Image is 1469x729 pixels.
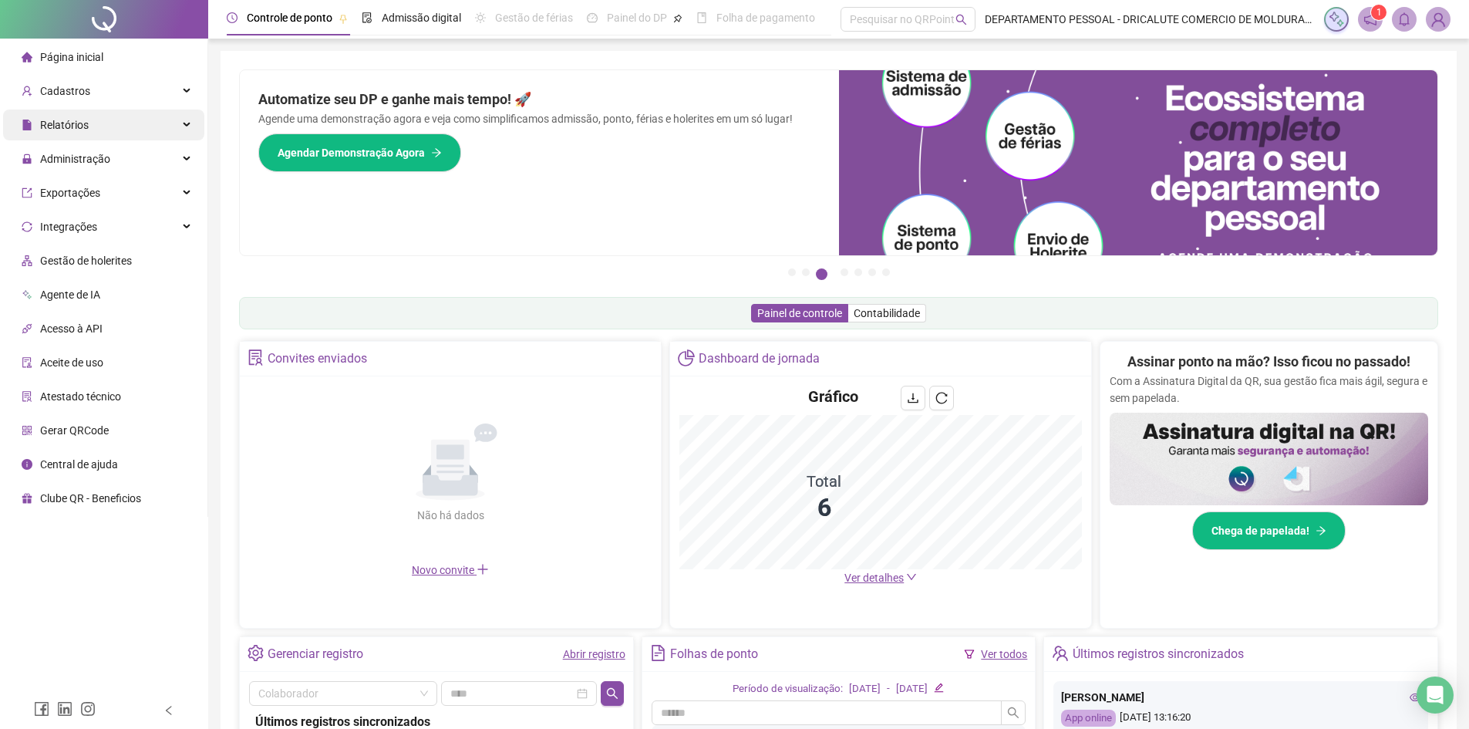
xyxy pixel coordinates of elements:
[495,12,573,24] span: Gestão de férias
[696,12,707,23] span: book
[412,564,489,576] span: Novo convite
[278,144,425,161] span: Agendar Demonstração Agora
[981,648,1027,660] a: Ver todos
[40,458,118,471] span: Central de ajuda
[268,346,367,372] div: Convites enviados
[716,12,815,24] span: Folha de pagamento
[935,392,948,404] span: reload
[650,645,666,661] span: file-text
[934,683,944,693] span: edit
[670,641,758,667] div: Folhas de ponto
[40,322,103,335] span: Acesso à API
[1110,373,1428,407] p: Com a Assinatura Digital da QR, sua gestão fica mais ágil, segura e sem papelada.
[362,12,372,23] span: file-done
[163,705,174,716] span: left
[40,390,121,403] span: Atestado técnico
[382,12,461,24] span: Admissão digital
[22,154,32,164] span: lock
[40,255,132,267] span: Gestão de holerites
[887,681,890,697] div: -
[1061,710,1116,727] div: App online
[258,133,461,172] button: Agendar Demonstração Agora
[258,110,820,127] p: Agende uma demonstração agora e veja como simplificamos admissão, ponto, férias e holerites em um...
[882,268,890,276] button: 7
[40,85,90,97] span: Cadastros
[22,187,32,198] span: export
[788,268,796,276] button: 1
[733,681,843,697] div: Período de visualização:
[839,70,1438,255] img: banner%2Fd57e337e-a0d3-4837-9615-f134fc33a8e6.png
[985,11,1315,28] span: DEPARTAMENTO PESSOAL - DRICALUTE COMERCIO DE MOLDURAS E QUADROS
[854,307,920,319] span: Contabilidade
[1328,11,1345,28] img: sparkle-icon.fc2bf0ac1784a2077858766a79e2daf3.svg
[1397,12,1411,26] span: bell
[40,356,103,369] span: Aceite de uso
[40,153,110,165] span: Administração
[1363,12,1377,26] span: notification
[34,701,49,717] span: facebook
[22,459,32,470] span: info-circle
[868,268,876,276] button: 6
[1192,511,1346,550] button: Chega de papelada!
[248,349,264,366] span: solution
[896,681,928,697] div: [DATE]
[22,221,32,232] span: sync
[247,12,332,24] span: Controle de ponto
[477,563,489,575] span: plus
[22,120,32,130] span: file
[854,268,862,276] button: 5
[1061,710,1420,727] div: [DATE] 13:16:20
[955,14,967,25] span: search
[40,119,89,131] span: Relatórios
[587,12,598,23] span: dashboard
[379,507,521,524] div: Não há dados
[1211,522,1309,539] span: Chega de papelada!
[1417,677,1454,714] div: Open Intercom Messenger
[22,255,32,266] span: apartment
[1427,8,1450,31] img: 85033
[40,424,109,437] span: Gerar QRCode
[1371,5,1386,20] sup: 1
[1052,645,1068,661] span: team
[22,323,32,334] span: api
[258,89,820,110] h2: Automatize seu DP e ganhe mais tempo! 🚀
[339,14,348,23] span: pushpin
[40,221,97,233] span: Integrações
[906,572,917,582] span: down
[1110,413,1428,505] img: banner%2F02c71560-61a6-44d4-94b9-c8ab97240462.png
[802,268,810,276] button: 2
[40,289,100,301] span: Agente de IA
[816,268,827,280] button: 3
[678,349,694,366] span: pie-chart
[248,645,264,661] span: setting
[80,701,96,717] span: instagram
[57,701,72,717] span: linkedin
[22,391,32,402] span: solution
[849,681,881,697] div: [DATE]
[475,12,486,23] span: sun
[1127,351,1410,373] h2: Assinar ponto na mão? Isso ficou no passado!
[1073,641,1244,667] div: Últimos registros sincronizados
[1061,689,1420,706] div: [PERSON_NAME]
[22,86,32,96] span: user-add
[22,493,32,504] span: gift
[844,572,917,584] a: Ver detalhes down
[40,51,103,63] span: Página inicial
[431,147,442,158] span: arrow-right
[964,649,975,660] span: filter
[1376,7,1382,18] span: 1
[1410,692,1420,703] span: eye
[22,357,32,368] span: audit
[40,492,141,505] span: Clube QR - Beneficios
[907,392,919,404] span: download
[1007,707,1019,719] span: search
[40,187,100,199] span: Exportações
[22,52,32,62] span: home
[699,346,820,372] div: Dashboard de jornada
[808,386,858,407] h4: Gráfico
[757,307,842,319] span: Painel de controle
[563,648,625,660] a: Abrir registro
[673,14,682,23] span: pushpin
[841,268,848,276] button: 4
[1316,525,1326,536] span: arrow-right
